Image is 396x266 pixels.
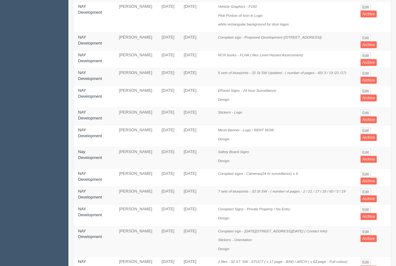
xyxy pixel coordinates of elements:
[157,169,179,187] td: [DATE]
[218,229,328,233] i: Coroplast sign - [DATE][STREET_ADDRESS][DATE] ( Contact Info)
[157,204,179,226] td: [DATE]
[218,128,274,132] i: Mesh Banner - Logo / RENT NOW
[114,125,157,147] td: [PERSON_NAME]
[114,169,157,187] td: [PERSON_NAME]
[361,134,377,141] a: Archive
[218,71,347,75] i: 5 sets of blueprints - 32 St SW Updated - ( number of pages - 60/ 3 / 19 /21 /17)
[157,68,179,86] td: [DATE]
[157,86,179,108] td: [DATE]
[114,147,157,169] td: [PERSON_NAME]
[114,226,157,257] td: [PERSON_NAME]
[361,195,377,202] a: Archive
[218,22,289,26] i: white rectangular background for door logos
[78,149,102,160] a: Nay Development
[361,41,377,48] a: Archive
[361,35,371,41] a: Edit
[114,187,157,204] td: [PERSON_NAME]
[78,189,102,199] a: NAY Development
[361,4,371,11] a: Edit
[218,53,303,57] i: NCR books - FLHA ( files Level Hazard Assessment)
[78,207,102,217] a: NAY Development
[361,11,377,17] a: Archive
[157,147,179,169] td: [DATE]
[361,178,377,184] a: Archive
[361,228,371,235] a: Edit
[179,169,213,187] td: [DATE]
[218,35,322,39] i: Coroplast sign - Proposed Development ([STREET_ADDRESS])
[114,2,157,33] td: [PERSON_NAME]
[78,171,102,182] a: NAY Development
[78,70,102,81] a: NAY Development
[157,187,179,204] td: [DATE]
[218,159,229,163] i: Design
[361,52,371,59] a: Edit
[179,125,213,147] td: [DATE]
[78,53,102,63] a: NAY Development
[179,204,213,226] td: [DATE]
[179,187,213,204] td: [DATE]
[78,128,102,138] a: NAY Development
[78,229,102,239] a: NAY Development
[157,125,179,147] td: [DATE]
[114,204,157,226] td: [PERSON_NAME]
[179,86,213,108] td: [DATE]
[218,259,347,264] i: 2 files - 32 ST. SW - STUCT ( x 17 page - B/W) / ARCH ( x 62 page - Full colour)
[114,68,157,86] td: [PERSON_NAME]
[78,35,102,45] a: NAY Development
[114,108,157,125] td: [PERSON_NAME]
[114,86,157,108] td: [PERSON_NAME]
[179,50,213,68] td: [DATE]
[218,88,276,92] i: EPanel Signs - 24 hour Surveillance
[157,226,179,257] td: [DATE]
[361,95,377,101] a: Archive
[78,110,102,120] a: NAY Development
[218,247,229,251] i: Design
[218,238,252,242] i: Stickers - Orientation
[218,137,229,141] i: Design
[218,171,298,175] i: Coroplast signs - Cameras(24 hr surveillance) x 4
[218,4,257,8] i: Vehicle Graphics - F150
[78,88,102,99] a: NAY Development
[361,156,377,163] a: Archive
[179,2,213,33] td: [DATE]
[179,68,213,86] td: [DATE]
[361,77,377,84] a: Archive
[218,189,346,193] i: 7 sets of blueprints - 32 St SW - ( number of pages - 2 / 21 / 17 / 18 / 60 / 3 / 19
[361,149,371,156] a: Edit
[157,108,179,125] td: [DATE]
[361,171,371,178] a: Edit
[361,110,371,116] a: Edit
[361,235,377,242] a: Archive
[218,97,229,101] i: Design
[361,127,371,134] a: Edit
[179,147,213,169] td: [DATE]
[361,259,371,266] a: Edit
[361,70,371,77] a: Edit
[361,116,377,123] a: Archive
[179,33,213,50] td: [DATE]
[361,59,377,66] a: Archive
[218,110,242,114] i: Stickers - Logo
[78,4,102,15] a: NAY Development
[179,226,213,257] td: [DATE]
[218,13,263,17] i: Pink Portion of Icon in Logo
[361,88,371,95] a: Edit
[114,33,157,50] td: [PERSON_NAME]
[114,50,157,68] td: [PERSON_NAME]
[157,50,179,68] td: [DATE]
[361,213,377,220] a: Archive
[157,2,179,33] td: [DATE]
[179,108,213,125] td: [DATE]
[218,150,249,154] i: Safety Board Signs
[218,207,290,211] i: Coroplast Signs - Private Property / No Entry
[157,33,179,50] td: [DATE]
[218,216,229,220] i: Design
[361,189,371,195] a: Edit
[361,206,371,213] a: Edit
